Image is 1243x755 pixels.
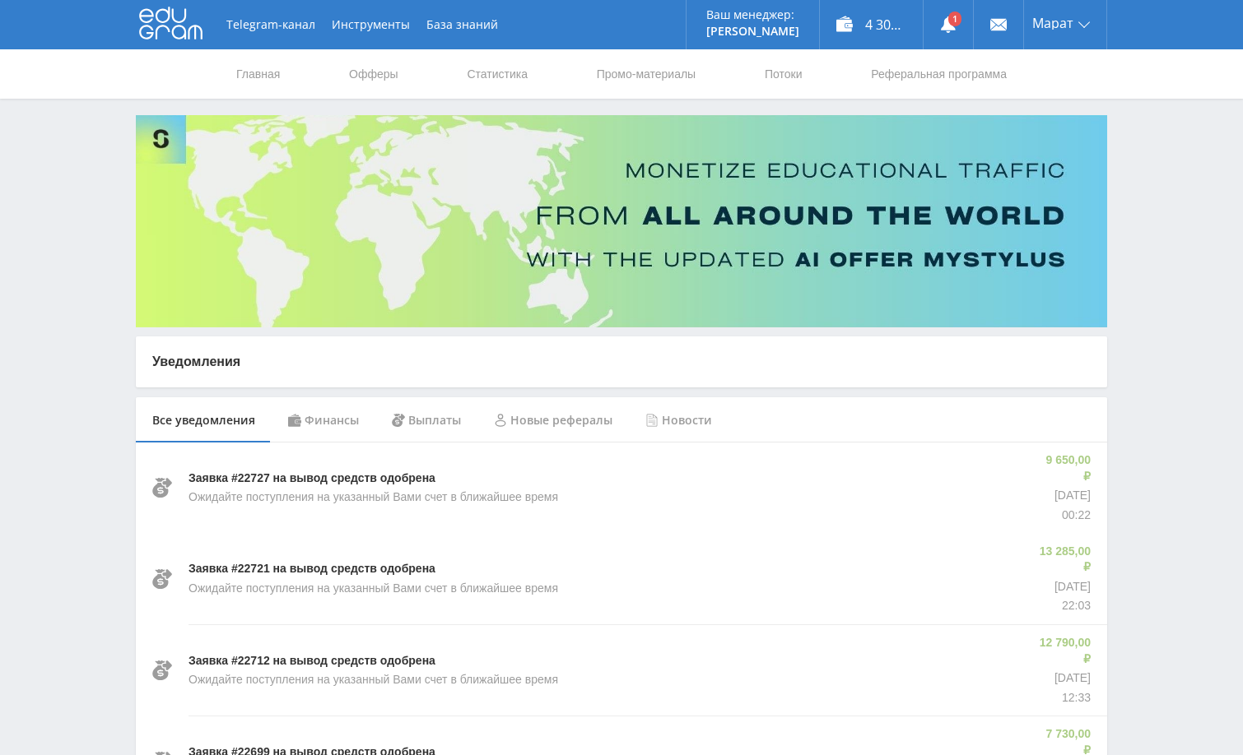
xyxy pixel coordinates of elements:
div: Новые рефералы [477,397,629,443]
p: Ожидайте поступления на указанный Вами счет в ближайшее время [189,489,558,506]
div: Новости [629,397,729,443]
p: Заявка #22721 на вывод средств одобрена [189,561,435,577]
p: 12 790,00 ₽ [1038,635,1091,667]
a: Реферальная программа [869,49,1008,99]
a: Потоки [763,49,804,99]
p: 00:22 [1043,507,1091,524]
div: Выплаты [375,397,477,443]
a: Главная [235,49,282,99]
p: 22:03 [1038,598,1091,614]
p: 12:33 [1038,690,1091,706]
p: [DATE] [1043,488,1091,504]
a: Промо-материалы [595,49,697,99]
p: Уведомления [152,353,1091,371]
p: 13 285,00 ₽ [1038,544,1091,576]
p: Заявка #22727 на вывод средств одобрена [189,470,435,487]
a: Офферы [347,49,400,99]
p: Ожидайте поступления на указанный Вами счет в ближайшее время [189,581,558,597]
span: Марат [1032,16,1073,30]
div: Финансы [272,397,375,443]
p: Ваш менеджер: [706,8,799,21]
img: Banner [136,115,1107,327]
div: Все уведомления [136,397,272,443]
p: 9 650,00 ₽ [1043,452,1091,484]
p: [DATE] [1038,670,1091,687]
p: [DATE] [1038,579,1091,595]
p: Ожидайте поступления на указанный Вами счет в ближайшее время [189,672,558,688]
p: [PERSON_NAME] [706,25,799,38]
p: Заявка #22712 на вывод средств одобрена [189,653,435,669]
a: Статистика [465,49,529,99]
